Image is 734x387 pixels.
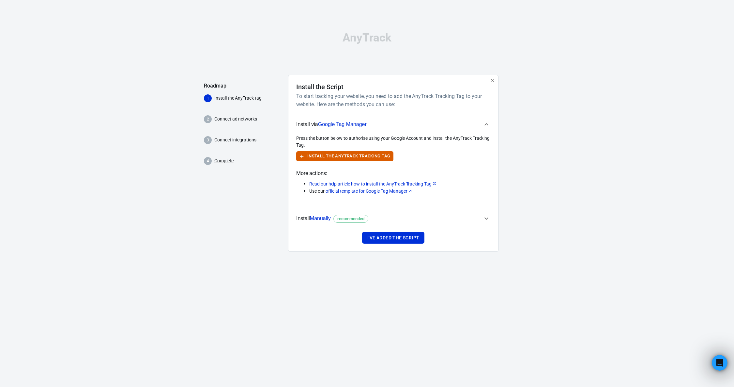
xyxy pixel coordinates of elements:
[296,83,344,91] h4: Install the Script
[335,216,367,222] span: recommended
[326,188,413,195] a: official template for Google Tag Manager
[207,96,209,101] text: 1
[296,92,488,108] h6: To start tracking your website, you need to add the AnyTrack Tracking Tag to your website. Here a...
[214,116,257,122] a: Connect ad networks
[296,135,490,149] div: Press the button below to authorise using your Google Account and install the AnyTrack Tracking Tag.
[296,210,490,227] button: InstallManuallyrecommended
[214,157,234,164] a: Complete
[204,32,530,43] div: AnyTrack
[318,121,367,127] span: Google Tag Manager
[214,95,283,102] p: Install the AnyTrack tag
[296,114,490,135] button: Install viaGoogle Tag Manager
[296,151,393,161] button: Install the AnyTrack Tracking Tag
[296,120,367,129] span: Install via
[309,181,437,187] a: Read our help article how to install the AnyTrack Tracking Tag
[296,214,368,223] span: Install
[309,188,490,195] p: Use our
[214,137,256,143] a: Connect integrations
[207,138,209,142] text: 3
[296,169,490,178] span: More actions:
[207,159,209,163] text: 4
[712,355,727,371] iframe: Intercom live chat
[310,216,331,221] span: Manually
[207,117,209,121] text: 2
[204,83,283,89] h5: Roadmap
[362,232,424,244] button: I've added the script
